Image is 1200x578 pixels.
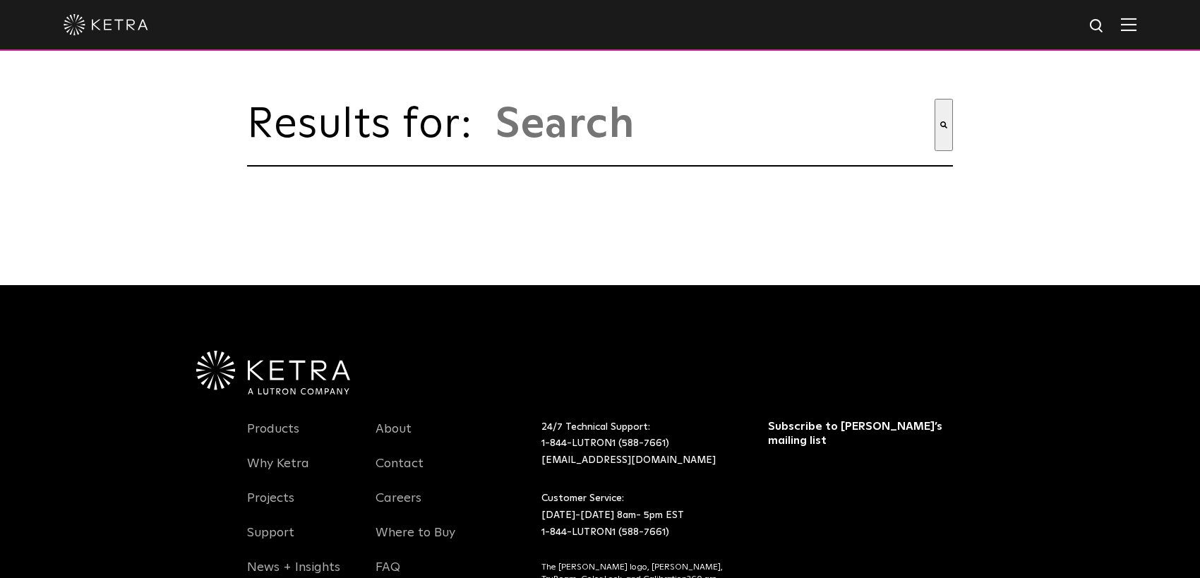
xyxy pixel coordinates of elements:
[541,455,716,465] a: [EMAIL_ADDRESS][DOMAIN_NAME]
[64,14,148,35] img: ketra-logo-2019-white
[1088,18,1106,35] img: search icon
[196,351,350,395] img: Ketra-aLutronCo_White_RGB
[541,527,669,537] a: 1-844-LUTRON1 (588-7661)
[247,490,294,523] a: Projects
[376,456,424,488] a: Contact
[541,490,733,541] p: Customer Service: [DATE]-[DATE] 8am- 5pm EST
[247,421,299,454] a: Products
[1121,18,1136,31] img: Hamburger%20Nav.svg
[935,99,953,151] button: Search
[247,104,487,146] span: Results for:
[494,99,935,151] input: This is a search field with an auto-suggest feature attached.
[376,421,412,454] a: About
[376,490,421,523] a: Careers
[247,525,294,558] a: Support
[247,456,309,488] a: Why Ketra
[541,419,733,469] p: 24/7 Technical Support:
[376,525,455,558] a: Where to Buy
[768,419,949,449] h3: Subscribe to [PERSON_NAME]’s mailing list
[541,438,669,448] a: 1-844-LUTRON1 (588-7661)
